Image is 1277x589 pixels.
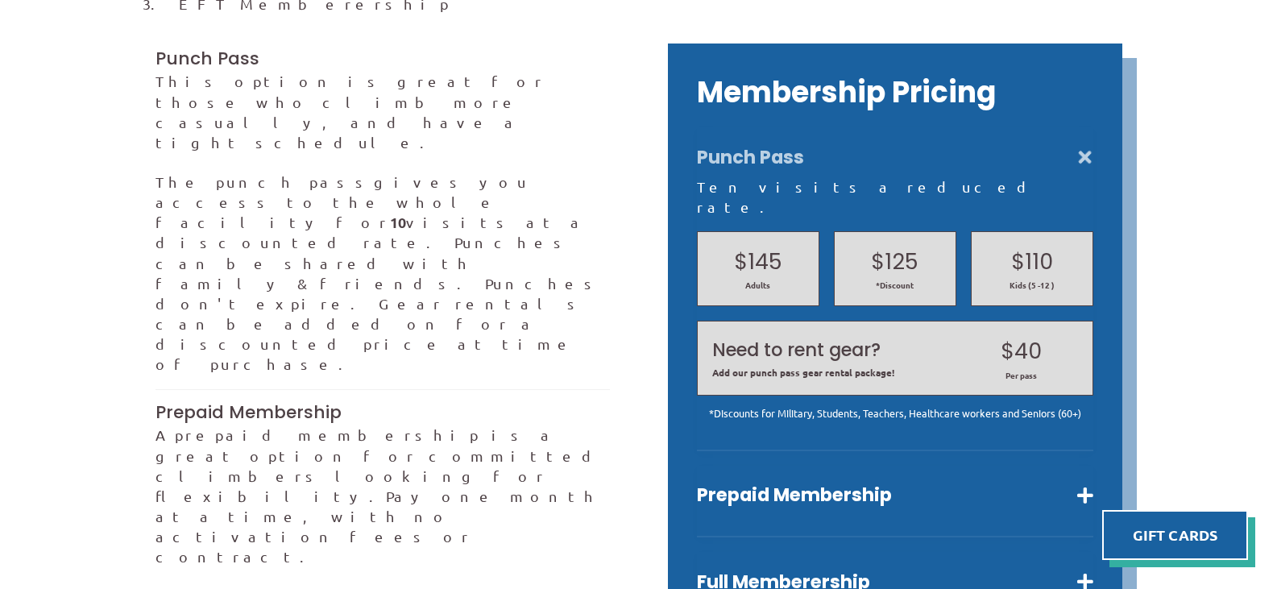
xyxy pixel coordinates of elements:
[712,366,952,379] span: Add our punch pass gear rental package!
[697,73,1093,113] h2: Membership Pricing
[697,406,1093,421] div: *Discounts for Military, Students, Teachers, Healthcare workers and Seniors (60+)
[986,247,1078,277] h2: $110
[849,280,941,291] span: *Discount
[986,280,1078,291] span: Kids (5 -12 )
[965,370,1077,381] span: Per pass
[155,173,603,373] span: gives you access to the whole facility for visits at a discounted rate. Punches can be shared wit...
[155,172,610,375] p: The punch pass
[849,247,941,277] h2: $125
[965,336,1077,367] h2: $40
[155,71,610,152] p: This option is great for those who climb more casually, and have a tight schedule.
[155,47,610,71] h3: Punch Pass
[712,280,804,291] span: Adults
[712,247,804,277] h2: $145
[155,400,610,425] h3: Prepaid Membership
[155,425,610,566] p: Pay one month at a time, with no activation fees or contract.
[155,426,607,504] span: A prepaid membership is a great option for committed climbers looking for flexibility.
[712,338,952,363] h2: Need to rent gear?
[697,176,1093,217] div: Ten visits a reduced rate.
[390,213,406,231] strong: 10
